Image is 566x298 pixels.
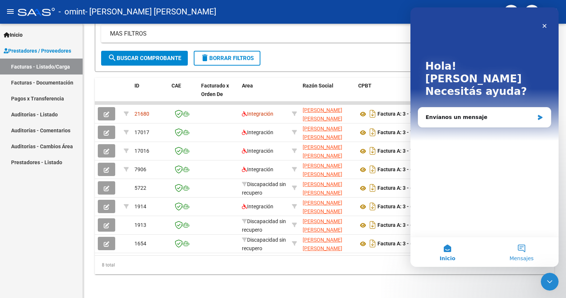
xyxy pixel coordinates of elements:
[134,166,146,172] span: 7906
[303,125,352,140] div: 20308043348
[242,83,253,89] span: Area
[242,181,286,196] span: Discapacidad sin recupero
[4,31,23,39] span: Inicio
[239,78,289,110] datatable-header-cell: Area
[242,218,286,233] span: Discapacidad sin recupero
[303,236,352,251] div: 20308043348
[242,148,273,154] span: Integración
[368,201,377,212] i: Descargar documento
[242,111,273,117] span: Integración
[303,106,352,122] div: 20308043348
[303,199,352,214] div: 20308043348
[303,163,342,177] span: [PERSON_NAME] [PERSON_NAME]
[242,129,273,135] span: Integración
[101,51,188,66] button: Buscar Comprobante
[134,83,139,89] span: ID
[303,83,333,89] span: Razón Social
[303,162,352,177] div: 20308043348
[303,237,342,251] span: [PERSON_NAME] [PERSON_NAME]
[95,256,554,274] div: 8 total
[368,145,377,157] i: Descargar documento
[303,217,352,233] div: 20308043348
[377,204,419,210] strong: Factura A: 3 - 664
[169,78,198,110] datatable-header-cell: CAE
[377,185,419,191] strong: Factura A: 3 - 676
[377,148,419,154] strong: Factura A: 3 - 732
[303,144,342,159] span: [PERSON_NAME] [PERSON_NAME]
[85,4,216,20] span: - [PERSON_NAME] [PERSON_NAME]
[377,130,419,136] strong: Factura A: 3 - 733
[303,181,342,196] span: [PERSON_NAME] [PERSON_NAME]
[134,111,149,117] span: 21680
[303,180,352,196] div: 20308043348
[368,238,377,249] i: Descargar documento
[198,78,239,110] datatable-header-cell: Facturado x Orden De
[242,166,273,172] span: Integración
[108,55,181,62] span: Buscar Comprobante
[368,108,377,120] i: Descargar documento
[358,83,372,89] span: CPBT
[134,203,146,209] span: 1914
[300,78,355,110] datatable-header-cell: Razón Social
[172,83,181,89] span: CAE
[303,126,342,140] span: [PERSON_NAME] [PERSON_NAME]
[134,129,149,135] span: 17017
[541,273,559,291] iframe: Intercom live chat
[377,167,419,173] strong: Factura A: 3 - 695
[368,219,377,231] i: Descargar documento
[303,218,342,233] span: [PERSON_NAME] [PERSON_NAME]
[134,148,149,154] span: 17016
[242,203,273,209] span: Integración
[59,4,85,20] span: - omint
[368,126,377,138] i: Descargar documento
[200,53,209,62] mat-icon: delete
[101,25,548,43] mat-expansion-panel-header: MAS FILTROS
[368,163,377,175] i: Descargar documento
[377,241,419,247] strong: Factura A: 3 - 652
[303,143,352,159] div: 20308043348
[134,241,146,246] span: 1654
[377,111,419,117] strong: Factura A: 3 - 751
[108,53,117,62] mat-icon: search
[303,200,342,214] span: [PERSON_NAME] [PERSON_NAME]
[110,30,530,38] mat-panel-title: MAS FILTROS
[6,7,15,16] mat-icon: menu
[377,222,419,228] strong: Factura A: 3 - 663
[201,83,229,97] span: Facturado x Orden De
[200,55,254,62] span: Borrar Filtros
[194,51,260,66] button: Borrar Filtros
[355,78,433,110] datatable-header-cell: CPBT
[4,47,71,55] span: Prestadores / Proveedores
[134,185,146,191] span: 5722
[131,78,169,110] datatable-header-cell: ID
[410,7,559,267] iframe: Intercom live chat
[134,222,146,228] span: 1913
[368,182,377,194] i: Descargar documento
[242,237,286,251] span: Discapacidad sin recupero
[303,107,342,122] span: [PERSON_NAME] [PERSON_NAME]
